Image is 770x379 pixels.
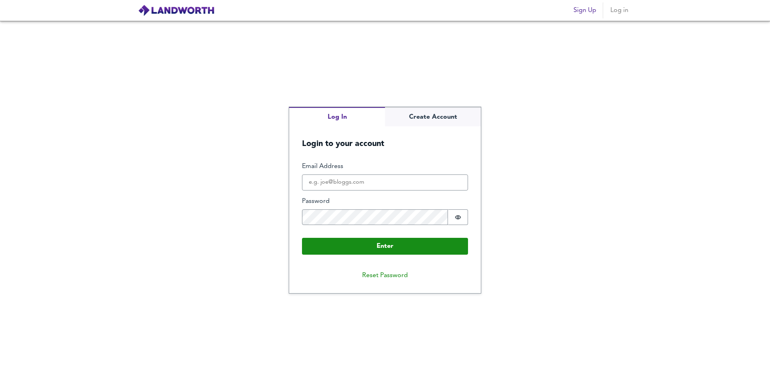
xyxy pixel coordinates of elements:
button: Sign Up [570,2,600,18]
input: e.g. joe@bloggs.com [302,174,468,191]
h5: Login to your account [289,126,481,149]
button: Create Account [385,107,481,127]
img: logo [138,4,215,16]
span: Sign Up [573,5,596,16]
label: Password [302,197,468,206]
span: Log in [610,5,629,16]
button: Reset Password [356,268,414,284]
label: Email Address [302,162,468,171]
button: Show password [448,209,468,225]
button: Log In [289,107,385,127]
button: Enter [302,238,468,255]
button: Log in [606,2,632,18]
